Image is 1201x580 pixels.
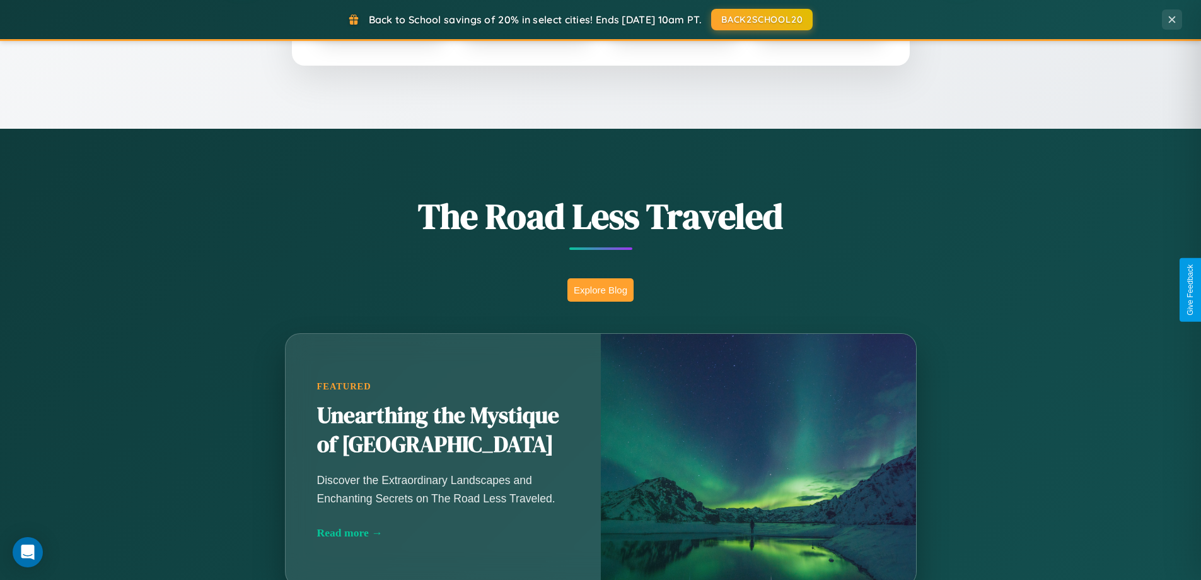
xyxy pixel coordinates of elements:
[711,9,813,30] button: BACK2SCHOOL20
[1186,264,1195,316] div: Give Feedback
[13,537,43,567] div: Open Intercom Messenger
[223,192,979,240] h1: The Road Less Traveled
[317,471,569,507] p: Discover the Extraordinary Landscapes and Enchanting Secrets on The Road Less Traveled.
[567,278,634,302] button: Explore Blog
[317,526,569,540] div: Read more →
[369,13,702,26] span: Back to School savings of 20% in select cities! Ends [DATE] 10am PT.
[317,401,569,459] h2: Unearthing the Mystique of [GEOGRAPHIC_DATA]
[317,381,569,392] div: Featured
